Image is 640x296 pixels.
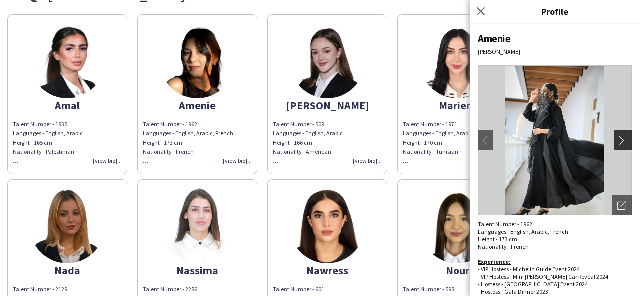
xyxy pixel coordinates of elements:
[420,23,495,98] img: thumb-4c95e7ae-0fdf-44ac-8d60-b62309d66edf.png
[143,266,252,275] div: Nassima
[160,23,235,98] img: thumb-4ca95fa5-4d3e-4c2c-b4ce-8e0bcb13b1c7.png
[403,120,473,164] span: Talent Number - 1971 Languages - English, Arabic Height - 170 cm Nationality - Tunisian
[143,120,197,128] span: Talent Number - 1962
[273,101,382,110] div: [PERSON_NAME]
[30,188,105,263] img: thumb-127a73c4-72f8-4817-ad31-6bea1b145d02.png
[273,266,382,275] div: Nawress
[143,139,182,146] span: Height - 173 cm
[478,280,632,288] div: - Hostess - [GEOGRAPHIC_DATA] Event 2024
[143,148,194,155] span: Nationality - French
[478,265,632,273] div: - VIP Hostess - Michelin Guide Event 2024
[478,273,632,280] div: - VIP Hostess - Mini [PERSON_NAME] Car Reveal 2024
[478,32,632,45] div: Amenie
[143,101,252,110] div: Amenie
[420,188,495,263] img: thumb-33402f92-3f0a-48ee-9b6d-2e0525ee7c28.png
[478,65,632,215] img: Crew avatar or photo
[30,23,105,98] img: thumb-81ff8e59-e6e2-4059-b349-0c4ea833cf59.png
[478,228,568,235] span: Languages - English, Arabic, French
[403,101,512,110] div: Mariem
[470,5,640,18] h3: Profile
[13,120,67,128] span: Talent Number - 1835
[478,235,517,243] span: Height - 173 cm
[160,188,235,263] img: thumb-7d03bddd-c3aa-4bde-8cdb-39b64b840995.png
[273,120,343,164] span: Talent Number - 509 Languages - English, Arabic Height - 166 cm Nationality - American
[403,266,512,275] div: Nour
[13,129,83,164] span: Languages - English, Arabic Height - 165 cm Nationality - Palestinian
[478,288,632,295] div: - Hostess - Gala Dinner 2023
[13,266,122,275] div: Nada
[13,101,122,110] div: Amal
[290,23,365,98] img: thumb-6635f156c0799.jpeg
[478,258,511,265] b: Experience:
[403,285,454,293] span: Talent Number - 598
[290,188,365,263] img: thumb-0b0a4517-2be3-415a-a8cd-aac60e329b3a.png
[478,220,532,228] span: Talent Number - 1962
[612,195,632,215] div: Open photos pop-in
[143,129,233,137] span: Languages - English, Arabic, French
[478,243,529,250] span: Nationality - French
[478,48,632,55] div: [PERSON_NAME]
